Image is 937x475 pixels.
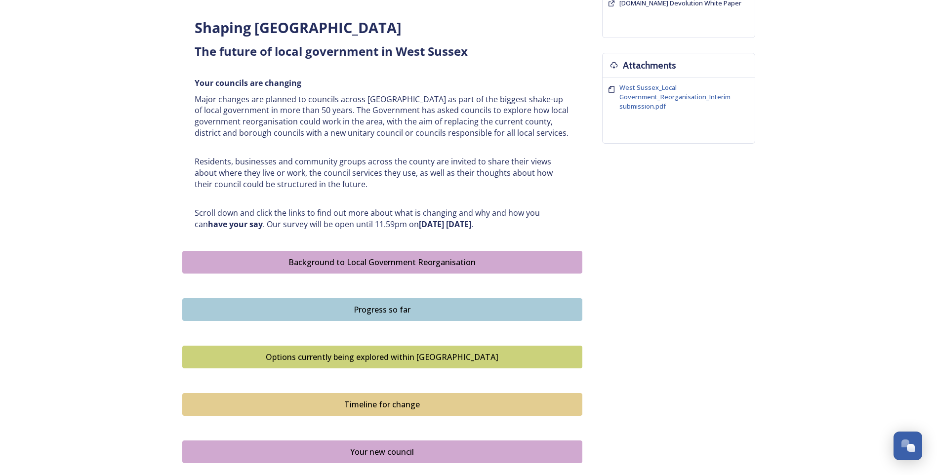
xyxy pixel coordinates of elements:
div: Options currently being explored within [GEOGRAPHIC_DATA] [188,351,577,363]
div: Timeline for change [188,398,577,410]
button: Your new council [182,440,582,463]
p: Major changes are planned to councils across [GEOGRAPHIC_DATA] as part of the biggest shake-up of... [195,94,570,139]
button: Timeline for change [182,393,582,416]
div: Progress so far [188,304,577,316]
span: West Sussex_Local Government_Reorganisation_Interim submission.pdf [619,83,731,111]
strong: have your say [208,219,263,230]
p: Scroll down and click the links to find out more about what is changing and why and how you can .... [195,207,570,230]
strong: The future of local government in West Sussex [195,43,468,59]
button: Open Chat [894,432,922,460]
strong: [DATE] [419,219,444,230]
button: Progress so far [182,298,582,321]
strong: Shaping [GEOGRAPHIC_DATA] [195,18,402,37]
button: Background to Local Government Reorganisation [182,251,582,274]
strong: [DATE] [446,219,471,230]
p: Residents, businesses and community groups across the county are invited to share their views abo... [195,156,570,190]
div: Your new council [188,446,577,458]
button: Options currently being explored within West Sussex [182,346,582,368]
div: Background to Local Government Reorganisation [188,256,577,268]
strong: Your councils are changing [195,78,301,88]
h3: Attachments [623,58,676,73]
